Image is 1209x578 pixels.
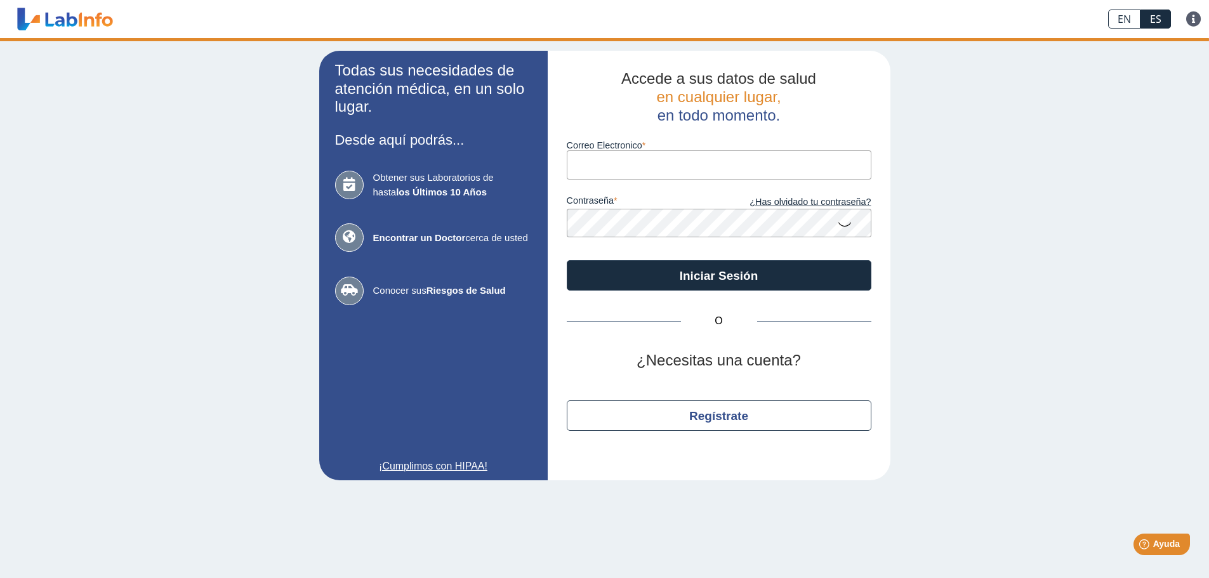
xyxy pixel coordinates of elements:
label: contraseña [567,195,719,209]
span: cerca de usted [373,231,532,246]
h2: ¿Necesitas una cuenta? [567,351,871,370]
span: Conocer sus [373,284,532,298]
button: Regístrate [567,400,871,431]
b: Riesgos de Salud [426,285,506,296]
span: Obtener sus Laboratorios de hasta [373,171,532,199]
button: Iniciar Sesión [567,260,871,291]
a: ¡Cumplimos con HIPAA! [335,459,532,474]
b: Encontrar un Doctor [373,232,466,243]
span: en todo momento. [657,107,780,124]
a: ¿Has olvidado tu contraseña? [719,195,871,209]
b: los Últimos 10 Años [396,187,487,197]
label: Correo Electronico [567,140,871,150]
span: Accede a sus datos de salud [621,70,816,87]
span: en cualquier lugar, [656,88,781,105]
h2: Todas sus necesidades de atención médica, en un solo lugar. [335,62,532,116]
span: O [681,313,757,329]
a: ES [1140,10,1171,29]
h3: Desde aquí podrás... [335,132,532,148]
a: EN [1108,10,1140,29]
iframe: Help widget launcher [1096,529,1195,564]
